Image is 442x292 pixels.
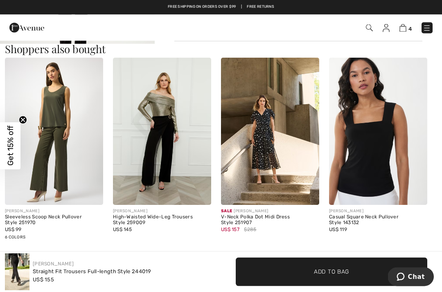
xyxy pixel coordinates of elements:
[366,25,373,31] img: Search
[247,4,274,10] a: Free Returns
[221,227,239,233] span: US$ 157
[33,276,54,283] span: US$ 155
[5,44,437,55] h3: Shoppers also bought
[9,20,44,36] img: 1ère Avenue
[244,226,256,234] span: $285
[241,4,242,10] span: |
[33,267,151,276] div: Straight Fit Trousers Full-length Style 244019
[9,23,44,31] a: 1ère Avenue
[408,26,412,32] span: 4
[329,58,427,205] img: Casual Square Neck Pullover Style 143132
[5,254,29,290] img: Straight Fit Trousers Full-Length Style 244019
[399,24,406,32] img: Shopping Bag
[113,58,211,205] img: High-Waisted Wide-Leg Trousers Style 259009
[314,267,349,276] span: Add to Bag
[33,261,74,267] a: [PERSON_NAME]
[388,267,434,288] iframe: Opens a widget where you can chat to one of our agents
[168,4,236,10] a: Free shipping on orders over $99
[329,209,427,215] div: [PERSON_NAME]
[5,215,103,226] div: Sleeveless Scoop Neck Pullover Style 251970
[5,227,22,233] span: US$ 99
[329,215,427,226] div: Casual Square Neck Pullover Style 143132
[221,209,232,214] span: Sale
[113,227,132,233] span: US$ 145
[329,227,347,233] span: US$ 119
[5,235,25,240] span: 6 Colors
[221,209,319,215] div: [PERSON_NAME]
[423,24,431,32] img: Menu
[5,209,103,215] div: [PERSON_NAME]
[6,126,15,166] span: Get 15% off
[221,215,319,226] div: V-Neck Polka Dot Midi Dress Style 251907
[399,23,412,33] a: 4
[221,58,319,205] img: V-Neck Polka Dot Midi Dress Style 251907
[5,58,103,205] img: Sleeveless Scoop Neck Pullover Style 251970
[113,209,211,215] div: [PERSON_NAME]
[236,258,427,286] button: Add to Bag
[113,215,211,226] div: High-Waisted Wide-Leg Trousers Style 259009
[19,116,27,124] button: Close teaser
[383,24,390,32] img: My Info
